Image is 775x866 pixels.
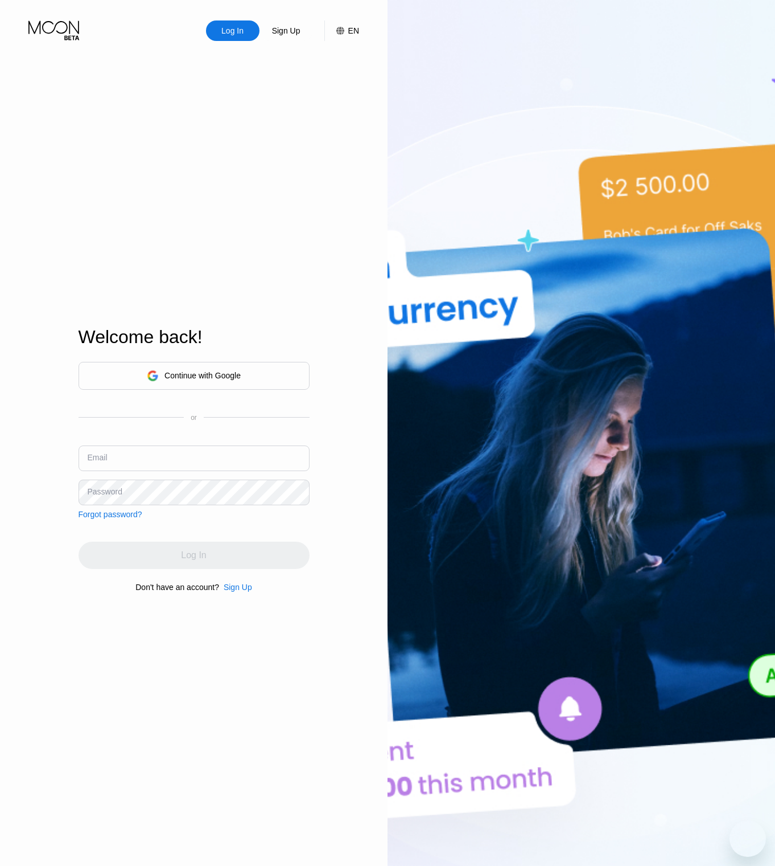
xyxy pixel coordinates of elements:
div: Sign Up [271,25,302,36]
div: Continue with Google [79,362,310,390]
div: Log In [220,25,245,36]
div: Sign Up [219,583,252,592]
div: EN [324,20,359,41]
iframe: Button to launch messaging window [729,820,766,857]
div: Email [88,453,108,462]
div: Continue with Google [164,371,241,380]
div: Password [88,487,122,496]
div: Welcome back! [79,327,310,348]
div: Sign Up [224,583,252,592]
div: Forgot password? [79,510,142,519]
div: Sign Up [259,20,313,41]
div: Don't have an account? [135,583,219,592]
div: EN [348,26,359,35]
div: or [191,414,197,422]
div: Log In [206,20,259,41]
